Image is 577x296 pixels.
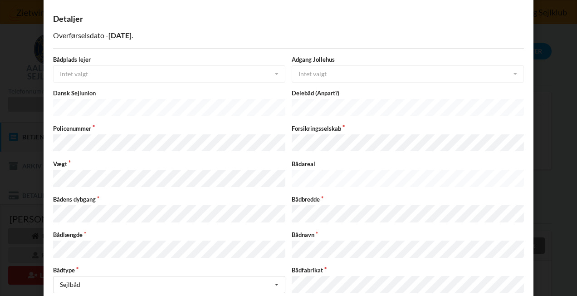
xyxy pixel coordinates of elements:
label: Delebåd (Anpart?) [292,89,524,97]
div: Sejlbåd [60,281,80,288]
label: Policenummer [53,124,285,133]
label: Bådbredde [292,195,524,203]
label: Bådplads lejer [53,55,285,64]
label: Bådlængde [53,231,285,239]
p: Overførselsdato - . [53,30,524,41]
label: Vægt [53,160,285,168]
label: Bådnavn [292,231,524,239]
label: Bådareal [292,160,524,168]
label: Bådfabrikat [292,266,524,274]
b: [DATE] [108,31,132,39]
label: Dansk Sejlunion [53,89,285,97]
label: Forsikringsselskab [292,124,524,133]
div: Detaljer [53,14,524,24]
label: Adgang Jollehus [292,55,524,64]
label: Bådtype [53,266,285,274]
label: Bådens dybgang [53,195,285,203]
